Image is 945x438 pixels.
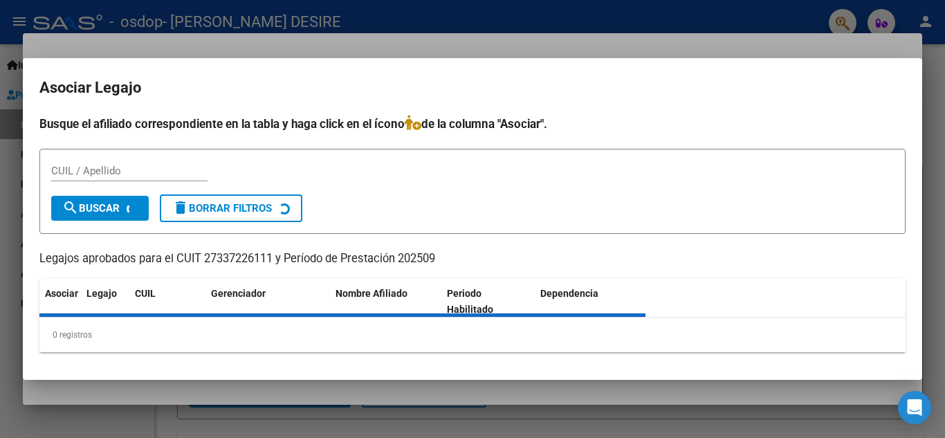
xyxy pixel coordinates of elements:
datatable-header-cell: Legajo [81,279,129,325]
h4: Busque el afiliado correspondiente en la tabla y haga click en el ícono de la columna "Asociar". [39,115,906,133]
mat-icon: search [62,199,79,216]
datatable-header-cell: Gerenciador [205,279,330,325]
span: Borrar Filtros [172,202,272,215]
datatable-header-cell: Dependencia [535,279,646,325]
span: Gerenciador [211,288,266,299]
p: Legajos aprobados para el CUIT 27337226111 y Período de Prestación 202509 [39,250,906,268]
h2: Asociar Legajo [39,75,906,101]
datatable-header-cell: Nombre Afiliado [330,279,441,325]
mat-icon: delete [172,199,189,216]
div: 0 registros [39,318,906,352]
button: Buscar [51,196,149,221]
datatable-header-cell: Asociar [39,279,81,325]
button: Borrar Filtros [160,194,302,222]
span: Asociar [45,288,78,299]
span: CUIL [135,288,156,299]
datatable-header-cell: Periodo Habilitado [441,279,535,325]
span: Buscar [62,202,120,215]
span: Dependencia [540,288,598,299]
span: Periodo Habilitado [447,288,493,315]
span: Legajo [86,288,117,299]
datatable-header-cell: CUIL [129,279,205,325]
span: Nombre Afiliado [336,288,407,299]
div: Open Intercom Messenger [898,391,931,424]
